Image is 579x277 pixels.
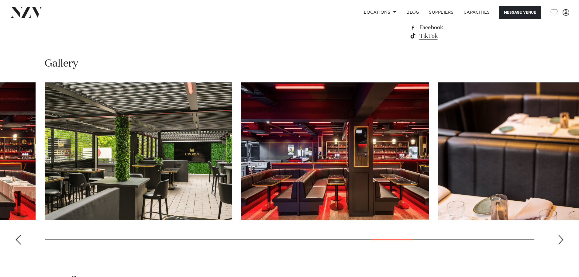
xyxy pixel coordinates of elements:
[424,6,458,19] a: SUPPLIERS
[459,6,495,19] a: Capacities
[45,82,232,220] swiper-slide: 21 / 30
[409,32,508,40] a: TikTok
[409,23,508,32] a: Facebook
[241,82,429,220] swiper-slide: 22 / 30
[499,6,541,19] button: Message Venue
[10,7,43,18] img: nzv-logo.png
[359,6,402,19] a: Locations
[402,6,424,19] a: BLOG
[45,57,78,71] h2: Gallery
